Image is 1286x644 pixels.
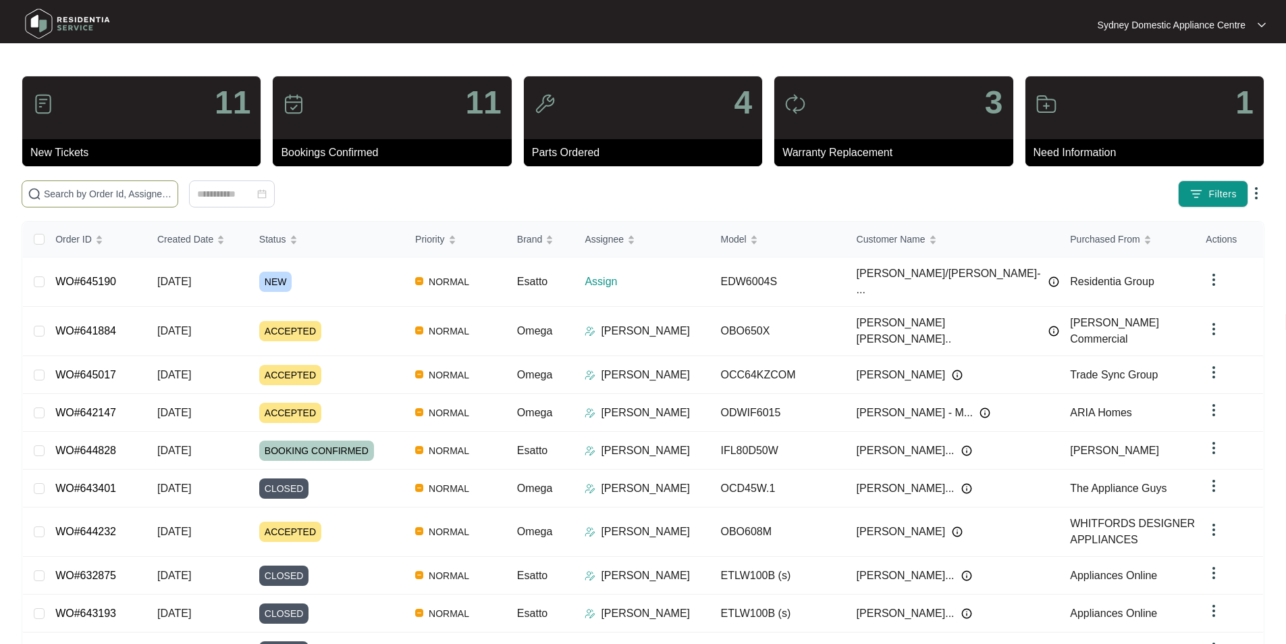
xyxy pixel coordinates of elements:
[585,274,709,290] p: Assign
[157,232,213,247] span: Created Date
[857,605,955,622] span: [PERSON_NAME]...
[215,86,250,119] p: 11
[601,568,690,584] p: [PERSON_NAME]
[517,325,552,337] span: Omega
[415,609,423,617] img: Vercel Logo
[1036,93,1057,115] img: icon
[423,367,475,383] span: NORMAL
[1189,187,1203,201] img: filter icon
[423,480,475,497] span: NORMAL
[157,482,191,494] span: [DATE]
[415,446,423,454] img: Vercel Logo
[517,445,547,456] span: Esatto
[857,367,946,383] span: [PERSON_NAME]
[534,93,556,115] img: icon
[1248,185,1264,201] img: dropdown arrow
[259,441,374,461] span: BOOKING CONFIRMED
[55,482,116,494] a: WO#643401
[721,232,747,247] span: Model
[1206,321,1222,337] img: dropdown arrow
[1070,369,1158,380] span: Trade Sync Group
[710,432,846,470] td: IFL80D50W
[1048,326,1059,337] img: Info icon
[415,408,423,416] img: Vercel Logo
[952,370,963,380] img: Info icon
[782,145,1013,161] p: Warranty Replacement
[1034,145,1264,161] p: Need Information
[55,325,116,337] a: WO#641884
[157,445,191,456] span: [DATE]
[259,403,321,423] span: ACCEPTED
[985,86,1003,119] p: 3
[601,524,690,540] p: [PERSON_NAME]
[55,445,116,456] a: WO#644828
[1206,478,1222,494] img: dropdown arrow
[259,566,309,586] span: CLOSED
[1070,518,1195,545] span: WHITFORDS DESIGNER APPLIANCES
[846,222,1060,257] th: Customer Name
[1070,407,1132,418] span: ARIA Homes
[20,3,115,44] img: residentia service logo
[1178,180,1248,207] button: filter iconFilters
[1206,402,1222,418] img: dropdown arrow
[415,370,423,378] img: Vercel Logo
[1070,232,1140,247] span: Purchased From
[1206,603,1222,619] img: dropdown arrow
[1070,445,1159,456] span: [PERSON_NAME]
[601,480,690,497] p: [PERSON_NAME]
[1206,272,1222,288] img: dropdown arrow
[423,274,475,290] span: NORMAL
[961,608,972,619] img: Info icon
[585,232,624,247] span: Assignee
[415,527,423,535] img: Vercel Logo
[710,394,846,432] td: ODWIF6015
[517,608,547,619] span: Esatto
[1070,276,1154,287] span: Residentia Group
[55,369,116,380] a: WO#645017
[857,266,1042,298] span: [PERSON_NAME]/[PERSON_NAME]- ...
[423,568,475,584] span: NORMAL
[1059,222,1195,257] th: Purchased From
[259,272,292,292] span: NEW
[710,470,846,507] td: OCD45W.1
[157,325,191,337] span: [DATE]
[415,326,423,335] img: Vercel Logo
[423,323,475,339] span: NORMAL
[248,222,404,257] th: Status
[423,524,475,540] span: NORMAL
[1208,187,1237,201] span: Filters
[517,570,547,581] span: Esatto
[1258,22,1266,28] img: dropdown arrow
[857,405,973,421] span: [PERSON_NAME] - M...
[259,365,321,385] span: ACCEPTED
[857,315,1042,347] span: [PERSON_NAME] [PERSON_NAME]..
[259,232,286,247] span: Status
[55,526,116,537] a: WO#644232
[601,323,690,339] p: [PERSON_NAME]
[1206,565,1222,581] img: dropdown arrow
[281,145,511,161] p: Bookings Confirmed
[857,568,955,584] span: [PERSON_NAME]...
[157,407,191,418] span: [DATE]
[55,570,116,581] a: WO#632875
[157,276,191,287] span: [DATE]
[961,445,972,456] img: Info icon
[585,483,595,494] img: Assigner Icon
[1048,276,1059,287] img: Info icon
[423,443,475,459] span: NORMAL
[259,603,309,624] span: CLOSED
[1235,86,1254,119] p: 1
[734,86,752,119] p: 4
[28,187,41,201] img: search-icon
[30,145,261,161] p: New Tickets
[415,571,423,579] img: Vercel Logo
[710,595,846,633] td: ETLW100B (s)
[710,507,846,557] td: OBO608M
[1206,440,1222,456] img: dropdown arrow
[585,608,595,619] img: Assigner Icon
[517,482,552,494] span: Omega
[423,405,475,421] span: NORMAL
[1070,570,1157,581] span: Appliances Online
[157,526,191,537] span: [DATE]
[857,232,926,247] span: Customer Name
